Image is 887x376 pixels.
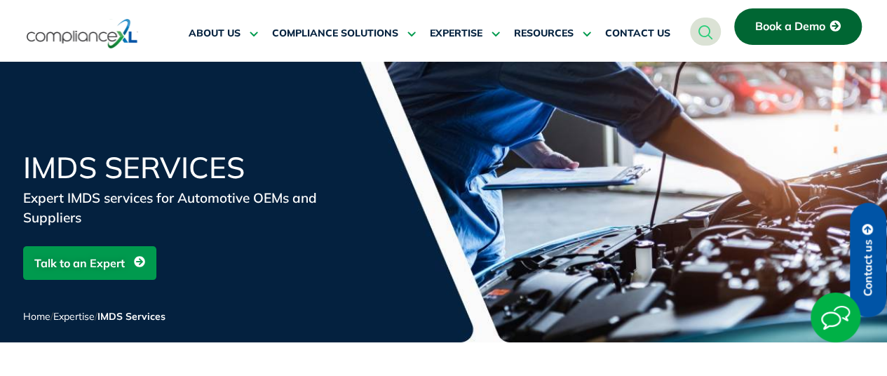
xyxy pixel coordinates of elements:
a: EXPERTISE [430,17,500,51]
a: COMPLIANCE SOLUTIONS [272,17,416,51]
a: Home [23,310,50,323]
a: navsearch-button [690,18,721,46]
img: Start Chat [811,293,860,342]
span: Talk to an Expert [34,250,125,276]
span: COMPLIANCE SOLUTIONS [272,27,398,40]
a: Expertise [53,310,95,323]
a: RESOURCES [514,17,591,51]
img: logo-one.svg [27,18,138,50]
span: RESOURCES [514,27,574,40]
span: Book a Demo [755,20,825,33]
a: Book a Demo [734,8,862,45]
span: CONTACT US [605,27,670,40]
span: ABOUT US [189,27,241,40]
a: Contact us [850,203,886,317]
div: Expert IMDS services for Automotive OEMs and Suppliers [23,188,360,227]
span: Contact us [862,239,874,296]
h1: IMDS Services [23,153,360,182]
a: CONTACT US [605,17,670,51]
span: EXPERTISE [430,27,482,40]
a: Talk to an Expert [23,246,156,280]
span: IMDS Services [97,310,165,323]
a: ABOUT US [189,17,258,51]
span: / / [23,310,165,323]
